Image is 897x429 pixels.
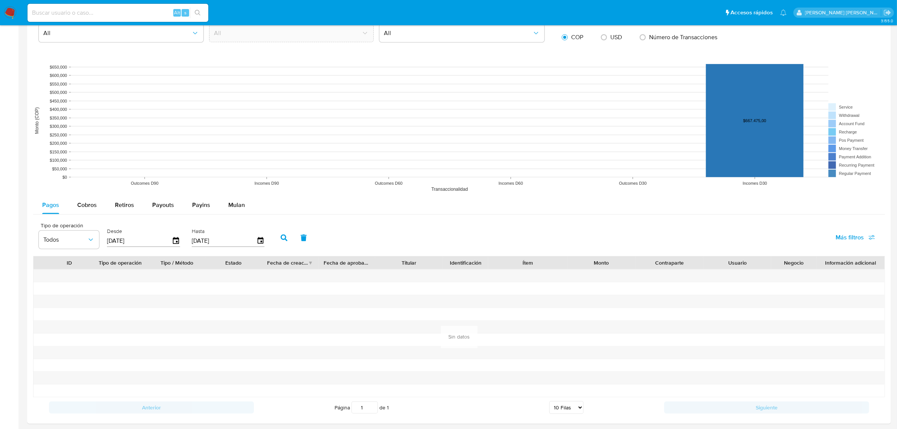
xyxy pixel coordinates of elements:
span: Accesos rápidos [730,9,773,17]
span: s [184,9,186,16]
a: Salir [883,9,891,17]
span: Alt [174,9,180,16]
span: 3.155.0 [881,18,893,24]
a: Notificaciones [780,9,787,16]
button: search-icon [190,8,205,18]
p: camila.baquero@mercadolibre.com.co [805,9,881,16]
input: Buscar usuario o caso... [28,8,208,18]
